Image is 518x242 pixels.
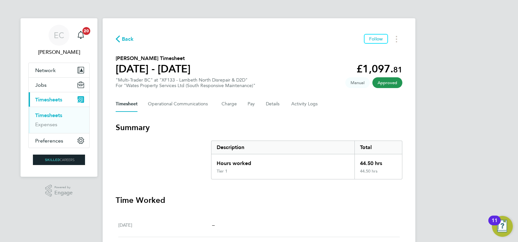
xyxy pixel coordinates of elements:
nav: Main navigation [21,18,97,177]
span: Powered by [54,185,73,190]
button: Timesheets Menu [391,34,402,44]
button: Details [266,96,281,112]
span: This timesheet was manually created. [345,77,370,88]
button: Back [116,35,134,43]
div: Total [354,141,402,154]
span: Network [35,67,56,73]
div: 11 [492,220,497,229]
a: EC[PERSON_NAME] [28,25,90,56]
div: Hours worked [211,154,354,169]
span: 81 [393,65,402,74]
button: Follow [364,34,388,44]
div: "Multi-Trader BC" at "XF133 - Lambeth North Disrepair & D2D" [116,77,255,88]
div: Timesheets [29,107,89,133]
div: 44.50 hrs [354,169,402,179]
span: 20 [82,27,90,35]
button: Charge [222,96,237,112]
span: Preferences [35,138,63,144]
button: Timesheets [29,92,89,107]
button: Preferences [29,133,89,148]
a: Powered byEngage [45,185,73,197]
span: Engage [54,190,73,196]
span: Ernie Crowe [28,48,90,56]
span: Back [122,35,134,43]
span: Jobs [35,82,47,88]
h1: [DATE] - [DATE] [116,62,191,75]
a: 20 [74,25,87,46]
a: Expenses [35,121,57,128]
button: Open Resource Center, 11 new notifications [492,216,513,237]
span: Timesheets [35,97,62,103]
div: Tier 1 [217,169,227,174]
h2: [PERSON_NAME] Timesheet [116,54,191,62]
span: Follow [369,36,383,42]
button: Pay [248,96,255,112]
button: Operational Communications [148,96,211,112]
button: Activity Logs [291,96,319,112]
div: For "Wates Property Services Ltd (South Responsive Maintenance)" [116,83,255,88]
app-decimal: £1,097. [356,63,402,75]
a: Timesheets [35,112,62,118]
button: Timesheet [116,96,137,112]
img: skilledcareers-logo-retina.png [33,155,85,165]
span: EC [54,31,64,39]
div: Summary [211,141,402,179]
h3: Summary [116,122,402,133]
h3: Time Worked [116,195,402,205]
div: Description [211,141,354,154]
button: Network [29,63,89,77]
button: Jobs [29,78,89,92]
div: [DATE] [118,221,212,229]
span: This timesheet has been approved. [372,77,402,88]
div: 44.50 hrs [354,154,402,169]
span: – [212,222,215,228]
a: Go to home page [28,155,90,165]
